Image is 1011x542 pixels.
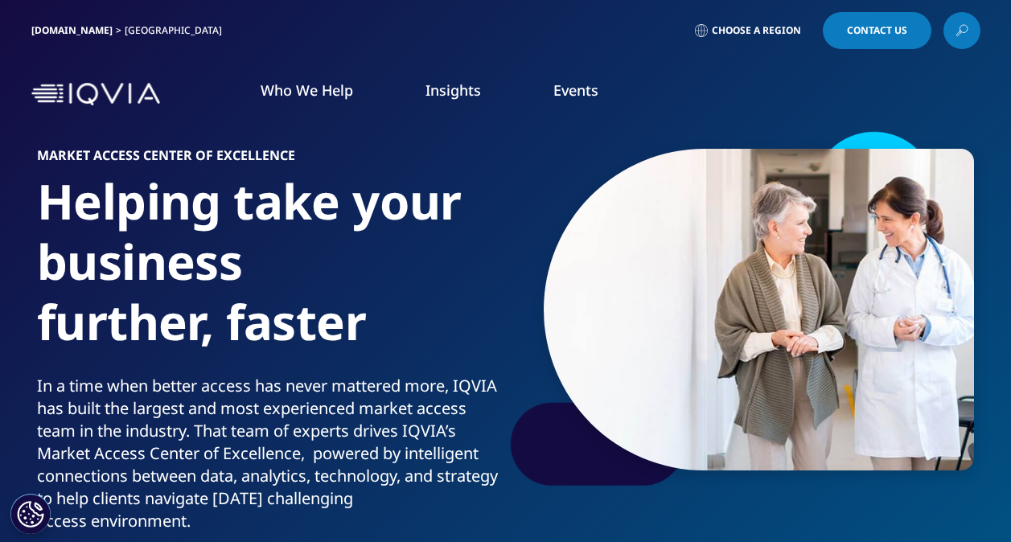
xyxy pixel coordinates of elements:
a: Insights [425,80,481,100]
img: IQVIA Healthcare Information Technology and Pharma Clinical Research Company [31,83,160,106]
button: Cookie Settings [10,494,51,534]
h6: Market Access Center of Excellence [37,149,499,171]
a: [DOMAIN_NAME] [31,23,113,37]
img: 098_female-doctor-walking-with-patient.jpg [544,149,974,470]
p: In a time when better access has never mattered more, IQVIA has built the largest and most experi... [37,375,499,542]
a: Contact Us [823,12,931,49]
div: [GEOGRAPHIC_DATA] [125,24,228,37]
a: Events [553,80,598,100]
a: Who We Help [261,80,353,100]
nav: Primary [166,56,980,132]
span: Choose a Region [712,24,801,37]
span: Contact Us [847,26,907,35]
h1: Helping take your business further, faster [37,171,499,375]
